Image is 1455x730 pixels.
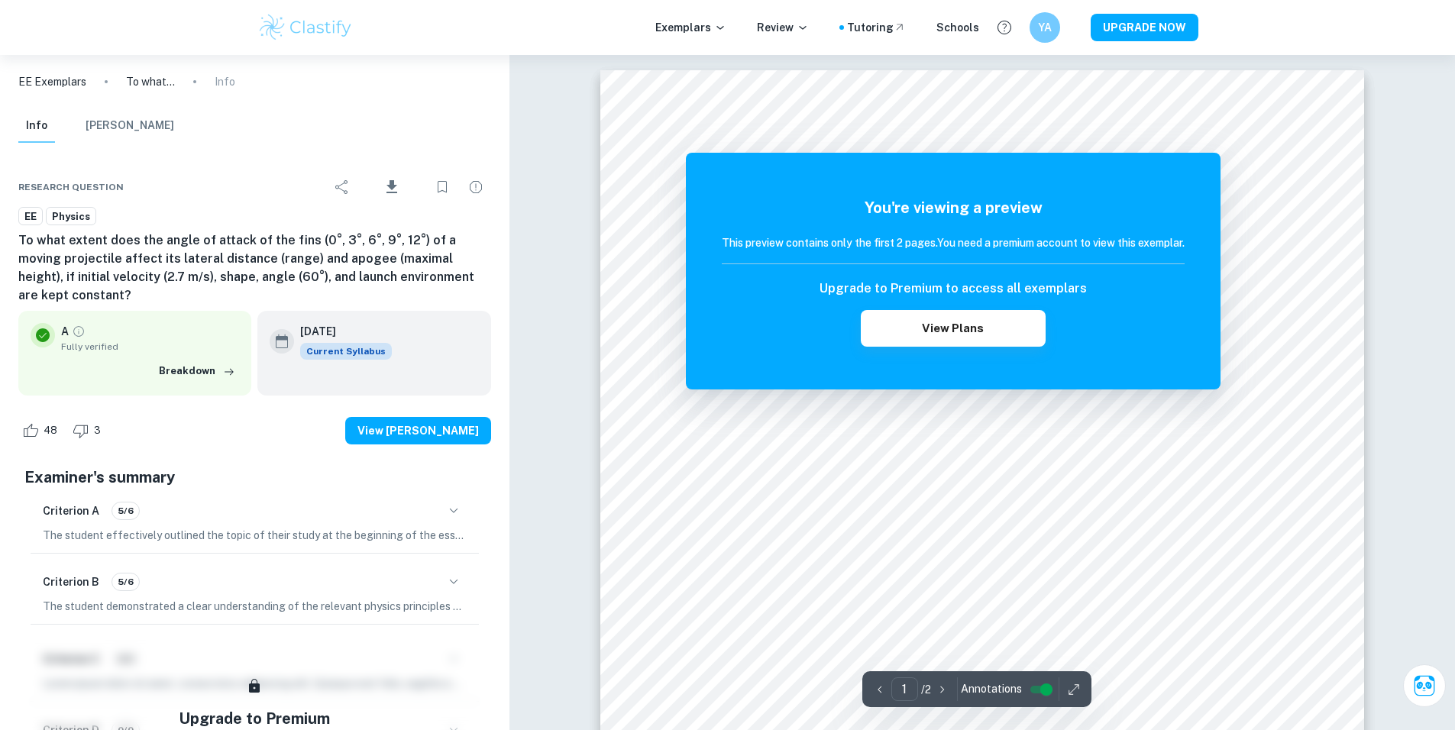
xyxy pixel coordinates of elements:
[24,466,485,489] h5: Examiner's summary
[961,681,1022,697] span: Annotations
[35,423,66,438] span: 48
[345,417,491,444] button: View [PERSON_NAME]
[179,707,330,730] h5: Upgrade to Premium
[43,598,467,615] p: The student demonstrated a clear understanding of the relevant physics principles and concepts, a...
[112,575,139,589] span: 5/6
[61,323,69,340] p: A
[18,109,55,143] button: Info
[215,73,235,90] p: Info
[112,504,139,518] span: 5/6
[1030,12,1060,43] button: YA
[300,343,392,360] div: This exemplar is based on the current syllabus. Feel free to refer to it for inspiration/ideas wh...
[427,172,458,202] div: Bookmark
[86,109,174,143] button: [PERSON_NAME]
[18,418,66,443] div: Like
[43,527,467,544] p: The student effectively outlined the topic of their study at the beginning of the essay, making i...
[820,279,1087,298] h6: Upgrade to Premium to access all exemplars
[1091,14,1198,41] button: UPGRADE NOW
[722,234,1185,251] h6: This preview contains only the first 2 pages. You need a premium account to view this exemplar.
[18,180,124,194] span: Research question
[327,172,357,202] div: Share
[72,325,86,338] a: Grade fully verified
[936,19,979,36] a: Schools
[19,209,42,224] span: EE
[155,360,239,383] button: Breakdown
[757,19,809,36] p: Review
[921,681,931,698] p: / 2
[722,196,1185,219] h5: You're viewing a preview
[18,207,43,226] a: EE
[1403,664,1446,707] button: Ask Clai
[61,340,239,354] span: Fully verified
[1036,19,1053,36] h6: YA
[126,73,175,90] p: To what extent does the angle of attack of the fins (0°, 3°, 6°, 9°, 12°) of a moving projectile ...
[861,310,1046,347] button: View Plans
[300,343,392,360] span: Current Syllabus
[47,209,95,224] span: Physics
[300,323,380,340] h6: [DATE]
[86,423,109,438] span: 3
[43,573,99,590] h6: Criterion B
[361,167,424,207] div: Download
[46,207,96,226] a: Physics
[18,231,491,305] h6: To what extent does the angle of attack of the fins (0°, 3°, 6°, 9°, 12°) of a moving projectile ...
[991,15,1017,40] button: Help and Feedback
[257,12,354,43] img: Clastify logo
[69,418,109,443] div: Dislike
[655,19,726,36] p: Exemplars
[847,19,906,36] a: Tutoring
[18,73,86,90] a: EE Exemplars
[461,172,491,202] div: Report issue
[43,502,99,519] h6: Criterion A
